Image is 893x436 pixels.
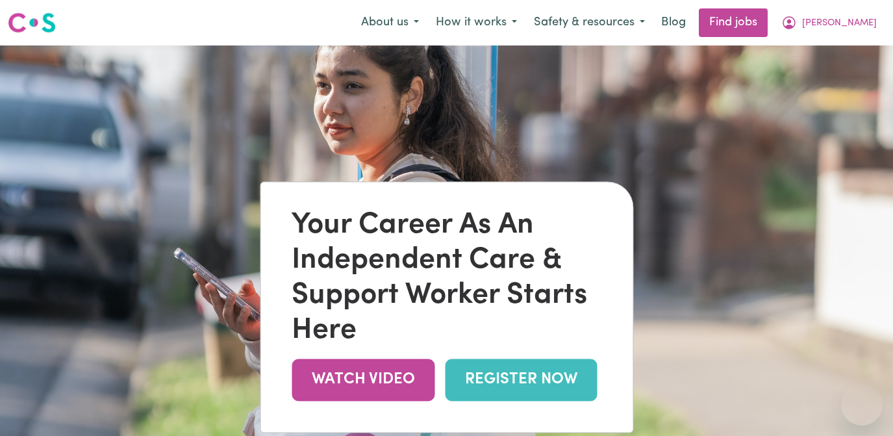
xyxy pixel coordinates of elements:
[445,359,597,401] a: REGISTER NOW
[525,9,653,36] button: Safety & resources
[353,9,427,36] button: About us
[427,9,525,36] button: How it works
[653,8,694,37] a: Blog
[8,8,56,38] a: Careseekers logo
[292,208,601,348] div: Your Career As An Independent Care & Support Worker Starts Here
[8,11,56,34] img: Careseekers logo
[841,384,883,426] iframe: Button to launch messaging window
[802,16,877,31] span: [PERSON_NAME]
[699,8,768,37] a: Find jobs
[773,9,885,36] button: My Account
[292,359,434,401] a: WATCH VIDEO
